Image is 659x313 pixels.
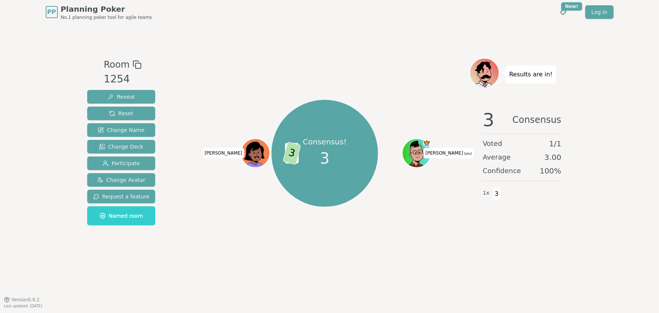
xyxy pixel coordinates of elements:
span: Click to change your name [424,148,474,158]
span: Confidence [483,166,521,176]
span: Version 0.9.2 [11,297,40,303]
button: Reveal [87,90,156,104]
span: Participate [103,160,140,167]
a: PPPlanning PokerNo.1 planning poker tool for agile teams [46,4,152,20]
button: Participate [87,156,156,170]
span: Named room [100,212,143,220]
span: Last updated: [DATE] [4,304,42,308]
span: Room [104,58,130,71]
span: 1 / 1 [549,138,561,149]
span: Change Avatar [97,176,145,184]
span: 100 % [540,166,561,176]
span: 3 [483,111,495,129]
span: (you) [463,152,472,155]
span: 3 [320,147,329,170]
span: Voted [483,138,503,149]
button: Click to change your avatar [403,139,431,167]
a: Log in [585,5,613,19]
span: PP [47,8,56,17]
button: Named room [87,206,156,225]
p: Results are in! [509,69,553,80]
span: Reveal [108,93,134,101]
span: Change Name [98,126,144,134]
span: 3.00 [545,152,562,163]
button: Change Deck [87,140,156,153]
span: Planning Poker [61,4,152,14]
span: Request a feature [93,193,150,200]
span: Toce is the host [423,139,431,147]
button: Reset [87,107,156,120]
span: Click to change your name [203,148,244,158]
button: Change Name [87,123,156,137]
button: Version0.9.2 [4,297,40,303]
span: 1 x [483,189,490,197]
span: No.1 planning poker tool for agile teams [61,14,152,20]
span: 3 [492,187,501,200]
div: New! [561,2,583,11]
button: New! [557,5,570,19]
span: 3 [282,141,301,165]
p: Consensus! [301,136,349,148]
span: Change Deck [99,143,143,150]
span: Reset [109,110,133,117]
span: Consensus [512,111,561,129]
button: Request a feature [87,190,156,203]
button: Change Avatar [87,173,156,187]
div: 1254 [104,71,142,87]
span: Average [483,152,511,163]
